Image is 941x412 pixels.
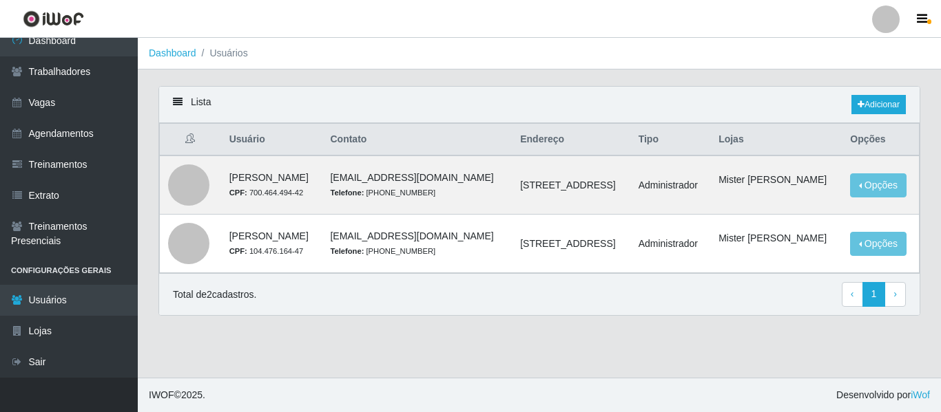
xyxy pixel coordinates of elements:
span: › [893,288,897,299]
button: Opções [850,232,907,256]
small: [PHONE_NUMBER] [330,188,435,197]
td: [EMAIL_ADDRESS][DOMAIN_NAME] [322,215,512,273]
span: ‹ [851,288,854,299]
th: Opções [842,124,919,156]
a: Next [885,282,906,307]
a: Dashboard [149,47,196,58]
td: Administrador [630,155,710,215]
a: iWof [911,389,930,400]
th: Contato [322,124,512,156]
strong: CPF: [229,247,247,255]
td: [STREET_ADDRESS] [512,155,630,215]
span: © 2025 . [149,388,205,402]
small: 700.464.494-42 [229,188,304,197]
div: Lista [159,87,920,123]
nav: breadcrumb [138,38,941,69]
td: [PERSON_NAME] [221,215,322,273]
a: Previous [842,282,863,307]
p: Total de 2 cadastros. [173,288,256,302]
th: Usuário [221,124,322,156]
th: Lojas [710,124,842,156]
strong: CPF: [229,188,247,197]
td: [EMAIL_ADDRESS][DOMAIN_NAME] [322,155,512,215]
td: [STREET_ADDRESS] [512,215,630,273]
button: Opções [850,173,907,197]
span: Desenvolvido por [836,388,930,402]
li: Mister [PERSON_NAME] [718,231,834,246]
span: IWOF [149,389,174,400]
th: Endereço [512,124,630,156]
strong: Telefone: [330,247,364,255]
nav: pagination [842,282,906,307]
li: Usuários [196,46,248,61]
a: Adicionar [851,95,906,114]
td: Administrador [630,215,710,273]
a: 1 [862,282,886,307]
li: Mister [PERSON_NAME] [718,173,834,187]
small: [PHONE_NUMBER] [330,247,435,255]
strong: Telefone: [330,188,364,197]
th: Tipo [630,124,710,156]
td: [PERSON_NAME] [221,155,322,215]
small: 104.476.164-47 [229,247,304,255]
img: CoreUI Logo [23,10,84,28]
